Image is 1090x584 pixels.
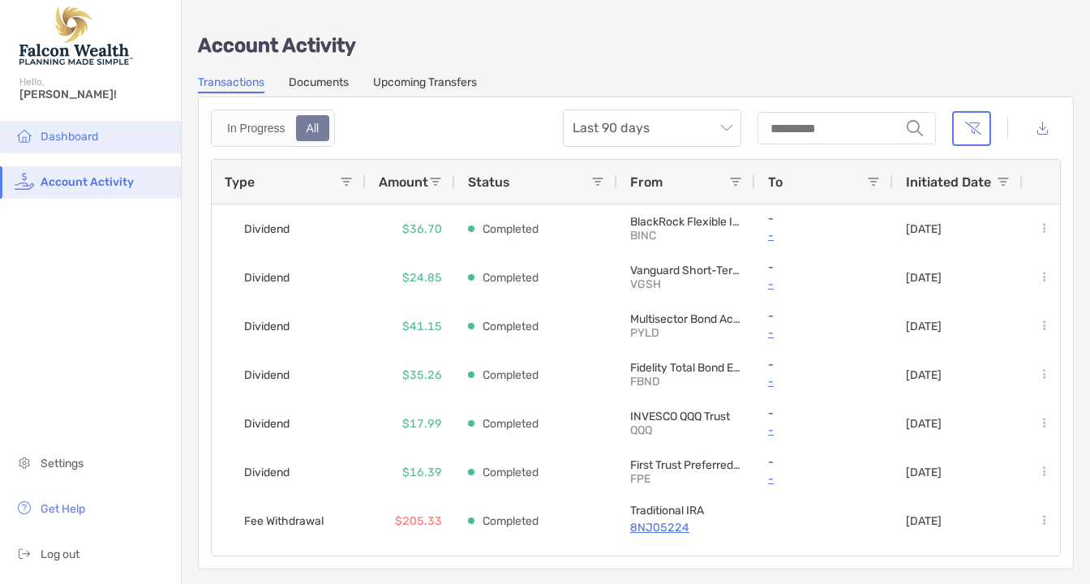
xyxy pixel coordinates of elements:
[244,508,324,535] span: Fee Withdrawal
[15,453,34,472] img: settings icon
[198,75,264,93] a: Transactions
[483,462,539,483] p: Completed
[768,455,880,469] p: -
[402,365,442,385] p: $35.26
[244,264,290,291] span: Dividend
[244,216,290,243] span: Dividend
[19,88,171,101] span: [PERSON_NAME]!
[630,375,742,389] p: FBND
[630,229,742,243] p: BINC
[41,547,79,561] span: Log out
[630,504,742,517] p: Traditional IRA
[211,109,335,147] div: segmented control
[630,174,663,190] span: From
[483,511,539,531] p: Completed
[373,75,477,93] a: Upcoming Transfers
[41,502,85,516] span: Get Help
[402,462,442,483] p: $16.39
[630,410,742,423] p: INVESCO QQQ Trust
[402,414,442,434] p: $17.99
[630,326,742,340] p: PYLD
[379,174,428,190] span: Amount
[768,371,880,392] a: -
[952,111,991,146] button: Clear filters
[402,316,442,337] p: $41.15
[630,264,742,277] p: Vanguard Short-Term Government Bond ETF
[768,225,880,246] a: -
[41,175,134,189] span: Account Activity
[41,457,84,470] span: Settings
[768,309,880,323] p: -
[768,469,880,489] a: -
[906,222,942,236] p: [DATE]
[768,406,880,420] p: -
[630,423,742,437] p: QQQ
[630,517,742,538] a: 8NJ05224
[483,268,539,288] p: Completed
[630,361,742,375] p: Fidelity Total Bond ETF
[768,212,880,225] p: -
[395,511,442,531] p: $205.33
[218,117,294,140] div: In Progress
[630,458,742,472] p: First Trust Preferred Securities and Income ETF
[630,472,742,486] p: FPE
[15,543,34,563] img: logout icon
[41,130,98,144] span: Dashboard
[298,117,328,140] div: All
[244,410,290,437] span: Dividend
[573,110,732,146] span: Last 90 days
[768,174,783,190] span: To
[906,271,942,285] p: [DATE]
[402,268,442,288] p: $24.85
[15,171,34,191] img: activity icon
[244,362,290,389] span: Dividend
[906,320,942,333] p: [DATE]
[198,36,1074,56] p: Account Activity
[906,466,942,479] p: [DATE]
[768,260,880,274] p: -
[483,365,539,385] p: Completed
[15,498,34,517] img: get-help icon
[768,274,880,294] a: -
[907,120,923,136] img: input icon
[19,6,133,65] img: Falcon Wealth Planning Logo
[468,174,510,190] span: Status
[906,368,942,382] p: [DATE]
[768,323,880,343] a: -
[768,420,880,440] a: -
[402,219,442,239] p: $36.70
[906,174,991,190] span: Initiated Date
[630,312,742,326] p: Multisector Bond Active ETF
[768,358,880,371] p: -
[630,277,742,291] p: VGSH
[244,313,290,340] span: Dividend
[906,514,942,528] p: [DATE]
[225,174,255,190] span: Type
[483,414,539,434] p: Completed
[630,215,742,229] p: BlackRock Flexible Income ETF
[289,75,349,93] a: Documents
[15,126,34,145] img: household icon
[483,316,539,337] p: Completed
[244,459,290,486] span: Dividend
[906,417,942,431] p: [DATE]
[483,219,539,239] p: Completed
